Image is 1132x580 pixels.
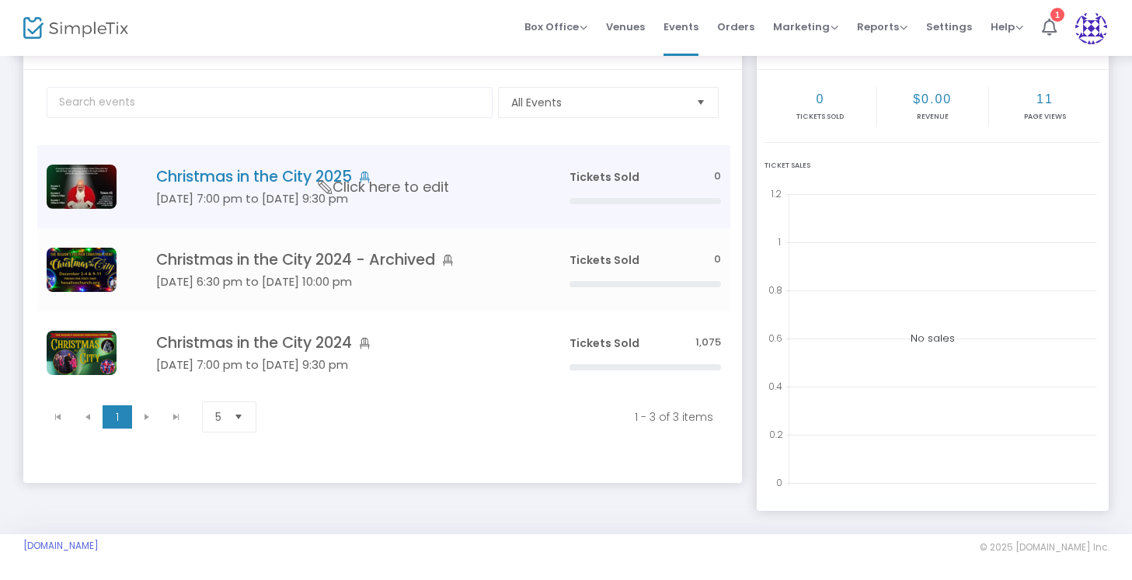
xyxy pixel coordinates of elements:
p: Tickets sold [766,112,874,123]
div: Data table [37,145,730,394]
span: Click here to edit [319,177,449,197]
img: CITC85X111.jpg [47,165,117,209]
span: 0 [714,252,721,267]
h4: Christmas in the City 2024 - Archived [156,251,523,269]
span: Settings [926,7,972,47]
span: Page 1 [103,405,132,429]
div: Ticket Sales [765,161,1101,172]
img: SimpleTixArtwork.jpg [47,331,117,375]
h5: [DATE] 7:00 pm to [DATE] 9:30 pm [156,358,523,372]
a: [DOMAIN_NAME] [23,540,99,552]
p: Page Views [991,112,1099,123]
span: Tickets Sold [569,335,639,351]
span: Tickets Sold [569,169,639,185]
span: 1,075 [695,335,721,350]
h5: [DATE] 6:30 pm to [DATE] 10:00 pm [156,275,523,289]
h4: Christmas in the City 2025 [156,168,523,186]
span: Venues [606,7,645,47]
h4: Christmas in the City 2024 [156,334,523,352]
span: Help [991,19,1023,34]
button: Select [228,402,249,432]
span: Events [664,7,698,47]
span: Tickets Sold [569,252,639,268]
button: Select [690,88,712,117]
div: No sales [765,183,1101,494]
span: 0 [714,169,721,184]
p: Revenue [879,112,987,123]
span: Box Office [524,19,587,34]
span: Reports [857,19,907,34]
input: Search events [47,87,493,118]
span: Marketing [773,19,838,34]
span: Orders [717,7,754,47]
h5: [DATE] 7:00 pm to [DATE] 9:30 pm [156,192,523,206]
kendo-pager-info: 1 - 3 of 3 items [284,409,713,425]
h2: 0 [766,92,874,106]
h2: $0.00 [879,92,987,106]
span: © 2025 [DOMAIN_NAME] Inc. [980,541,1109,554]
span: All Events [511,95,684,110]
span: 5 [215,409,221,425]
div: 1 [1050,8,1064,22]
img: CITC22.jpg [47,248,117,292]
h2: 11 [991,92,1099,106]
